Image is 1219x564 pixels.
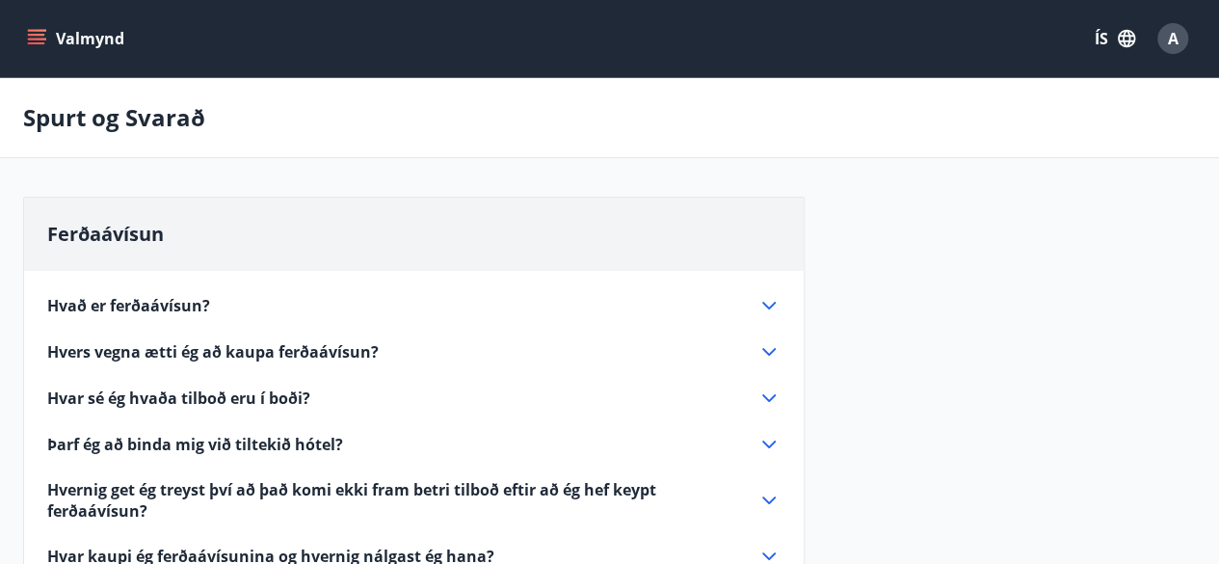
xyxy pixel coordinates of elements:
p: Spurt og Svarað [23,101,205,134]
div: Hvað er ferðaávísun? [47,294,781,317]
span: Hvað er ferðaávísun? [47,295,210,316]
button: menu [23,21,132,56]
div: Hvernig get ég treyst því að það komi ekki fram betri tilboð eftir að ég hef keypt ferðaávísun? [47,479,781,522]
span: Ferðaávísun [47,221,164,247]
span: Þarf ég að binda mig við tiltekið hótel? [47,434,343,455]
span: Hvernig get ég treyst því að það komi ekki fram betri tilboð eftir að ég hef keypt ferðaávísun? [47,479,734,522]
div: Hvar sé ég hvaða tilboð eru í boði? [47,387,781,410]
div: Hvers vegna ætti ég að kaupa ferðaávísun? [47,340,781,363]
div: Þarf ég að binda mig við tiltekið hótel? [47,433,781,456]
button: ÍS [1084,21,1146,56]
span: Hvers vegna ætti ég að kaupa ferðaávísun? [47,341,379,363]
button: A [1150,15,1196,62]
span: Hvar sé ég hvaða tilboð eru í boði? [47,388,310,409]
span: A [1168,28,1179,49]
